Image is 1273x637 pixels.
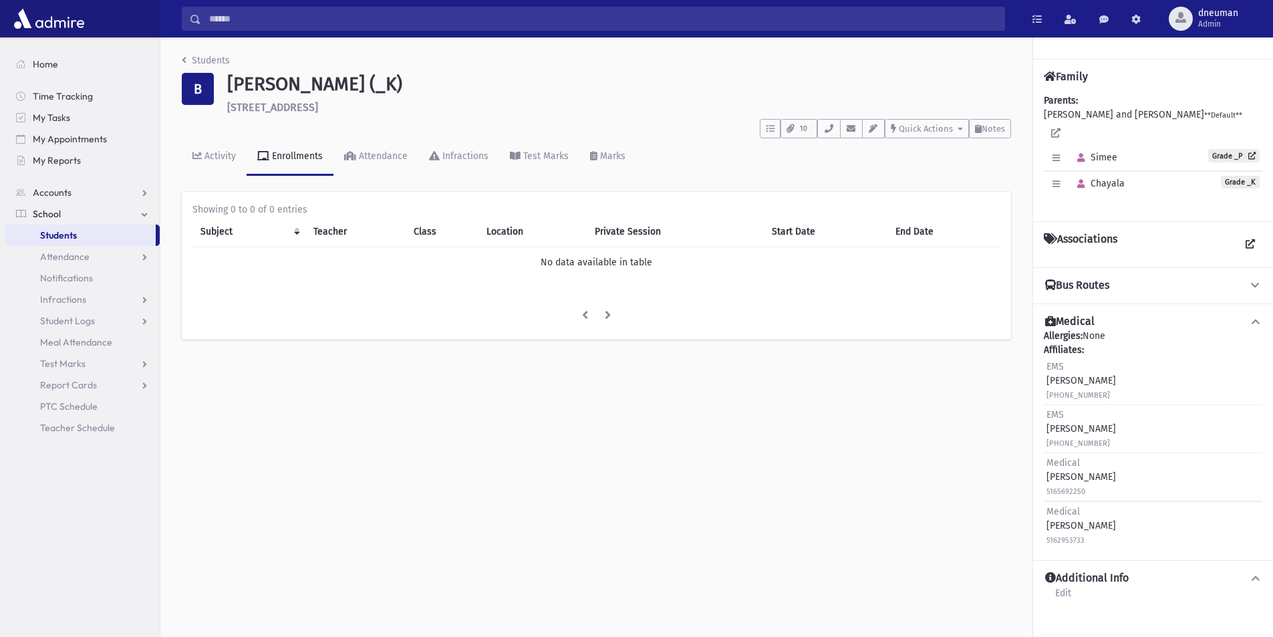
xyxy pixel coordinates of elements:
div: Infractions [440,150,488,162]
input: Search [201,7,1004,31]
h4: Family [1044,70,1088,83]
span: Teacher Schedule [40,422,115,434]
a: Attendance [5,246,160,267]
h4: Medical [1045,315,1095,329]
span: Student Logs [40,315,95,327]
img: AdmirePro [11,5,88,32]
span: Quick Actions [899,124,953,134]
a: Notifications [5,267,160,289]
a: My Reports [5,150,160,171]
a: My Tasks [5,107,160,128]
small: 5165692250 [1046,487,1085,496]
span: Report Cards [40,379,97,391]
span: Home [33,58,58,70]
a: Activity [182,138,247,176]
span: Medical [1046,506,1080,517]
span: Chayala [1071,178,1125,189]
span: Notifications [40,272,93,284]
span: PTC Schedule [40,400,98,412]
a: Accounts [5,182,160,203]
a: My Appointments [5,128,160,150]
h4: Additional Info [1045,571,1129,586]
a: View all Associations [1238,233,1262,257]
small: 5162953733 [1046,536,1085,545]
div: Marks [597,150,625,162]
a: Marks [579,138,636,176]
h4: Bus Routes [1045,279,1109,293]
a: Student Logs [5,310,160,332]
h6: [STREET_ADDRESS] [227,101,1011,114]
a: Students [5,225,156,246]
div: Activity [202,150,236,162]
button: Additional Info [1044,571,1262,586]
b: Parents: [1044,95,1078,106]
a: School [5,203,160,225]
span: Simee [1071,152,1117,163]
span: 10 [796,123,811,135]
a: Infractions [5,289,160,310]
div: Test Marks [521,150,569,162]
span: Grade _K [1221,176,1260,188]
span: My Appointments [33,133,107,145]
a: Home [5,53,160,75]
span: Attendance [40,251,90,263]
span: Admin [1198,19,1238,29]
button: Bus Routes [1044,279,1262,293]
a: Students [182,55,230,66]
th: Private Session [587,217,764,247]
a: Teacher Schedule [5,417,160,438]
span: Students [40,229,77,241]
button: Medical [1044,315,1262,329]
h1: [PERSON_NAME] (_K) [227,73,1011,96]
span: Infractions [40,293,86,305]
b: Affiliates: [1044,344,1084,356]
span: School [33,208,61,220]
a: Test Marks [499,138,579,176]
div: B [182,73,214,105]
span: dneuman [1198,8,1238,19]
a: Edit [1054,586,1072,610]
th: Class [406,217,478,247]
nav: breadcrumb [182,53,230,73]
span: My Reports [33,154,81,166]
span: EMS [1046,361,1064,372]
span: EMS [1046,409,1064,420]
th: End Date [887,217,1000,247]
th: Location [478,217,587,247]
th: Start Date [764,217,887,247]
div: [PERSON_NAME] [1046,456,1116,498]
span: Medical [1046,457,1080,469]
a: Report Cards [5,374,160,396]
h4: Associations [1044,233,1117,257]
td: No data available in table [192,247,1000,277]
a: Meal Attendance [5,332,160,353]
div: None [1044,329,1262,549]
span: Test Marks [40,358,86,370]
a: Test Marks [5,353,160,374]
div: [PERSON_NAME] [1046,408,1116,450]
div: [PERSON_NAME] [1046,360,1116,402]
div: Enrollments [269,150,323,162]
div: [PERSON_NAME] and [PERSON_NAME] [1044,94,1262,211]
small: [PHONE_NUMBER] [1046,391,1110,400]
a: Attendance [333,138,418,176]
span: My Tasks [33,112,70,124]
span: Meal Attendance [40,336,112,348]
span: Accounts [33,186,72,199]
div: Showing 0 to 0 of 0 entries [192,203,1000,217]
button: 10 [781,119,817,138]
a: Infractions [418,138,499,176]
th: Teacher [305,217,406,247]
th: Subject [192,217,305,247]
a: Enrollments [247,138,333,176]
div: Attendance [356,150,408,162]
a: Grade _P [1208,149,1260,162]
span: Time Tracking [33,90,93,102]
button: Quick Actions [885,119,969,138]
button: Notes [969,119,1011,138]
small: [PHONE_NUMBER] [1046,439,1110,448]
span: Notes [982,124,1005,134]
a: PTC Schedule [5,396,160,417]
div: [PERSON_NAME] [1046,505,1116,547]
b: Allergies: [1044,330,1083,342]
